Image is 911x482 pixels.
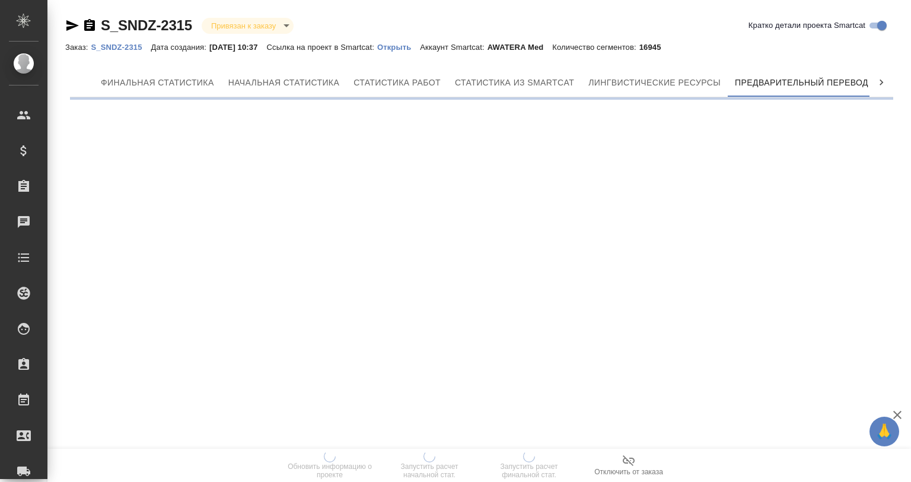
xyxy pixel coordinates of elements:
a: S_SNDZ-2315 [91,42,151,52]
span: Начальная статистика [228,75,340,90]
button: Скопировать ссылку [82,18,97,33]
span: Лингвистические ресурсы [588,75,721,90]
a: Открыть [377,42,420,52]
span: Кратко детали проекта Smartcat [748,20,865,31]
p: Дата создания: [151,43,209,52]
p: [DATE] 10:37 [209,43,267,52]
span: Статистика работ [353,75,441,90]
p: S_SNDZ-2315 [91,43,151,52]
button: Скопировать ссылку для ЯМессенджера [65,18,79,33]
span: Статистика из Smartcat [455,75,574,90]
span: Финальная статистика [101,75,214,90]
p: Открыть [377,43,420,52]
div: Привязан к заказу [202,18,294,34]
p: Аккаунт Smartcat: [420,43,487,52]
span: Предварительный перевод [735,75,868,90]
button: 🙏 [869,417,899,446]
button: Привязан к заказу [208,21,279,31]
a: S_SNDZ-2315 [101,17,192,33]
p: Ссылка на проект в Smartcat: [267,43,377,52]
p: Количество сегментов: [552,43,639,52]
p: AWATERA Med [488,43,553,52]
p: 16945 [639,43,670,52]
p: Заказ: [65,43,91,52]
span: 🙏 [874,419,894,444]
